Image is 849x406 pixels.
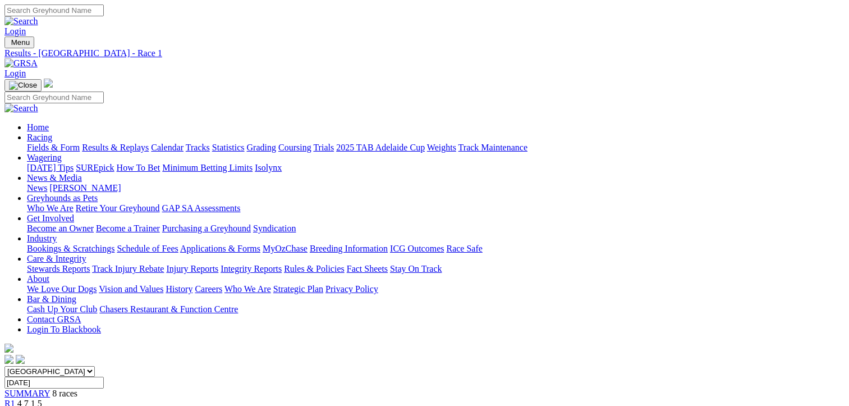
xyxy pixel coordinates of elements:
[27,223,94,233] a: Become an Owner
[390,244,444,253] a: ICG Outcomes
[27,244,845,254] div: Industry
[27,183,845,193] div: News & Media
[44,79,53,88] img: logo-grsa-white.png
[76,163,114,172] a: SUREpick
[4,344,13,353] img: logo-grsa-white.png
[325,284,378,294] a: Privacy Policy
[427,143,456,152] a: Weights
[390,264,442,273] a: Stay On Track
[313,143,334,152] a: Trials
[117,244,178,253] a: Schedule of Fees
[99,304,238,314] a: Chasers Restaurant & Function Centre
[27,163,74,172] a: [DATE] Tips
[52,389,77,398] span: 8 races
[212,143,245,152] a: Statistics
[82,143,149,152] a: Results & Replays
[27,122,49,132] a: Home
[27,234,57,243] a: Industry
[27,304,845,314] div: Bar & Dining
[27,264,90,273] a: Stewards Reports
[273,284,323,294] a: Strategic Plan
[310,244,388,253] a: Breeding Information
[27,304,97,314] a: Cash Up Your Club
[4,69,26,78] a: Login
[27,203,74,213] a: Who We Are
[99,284,163,294] a: Vision and Values
[27,173,82,183] a: News & Media
[27,284,845,294] div: About
[336,143,425,152] a: 2025 TAB Adelaide Cup
[151,143,183,152] a: Calendar
[4,37,34,48] button: Toggle navigation
[27,264,845,274] div: Care & Integrity
[180,244,260,253] a: Applications & Forms
[27,203,845,213] div: Greyhounds as Pets
[27,244,114,253] a: Bookings & Scratchings
[284,264,345,273] a: Rules & Policies
[76,203,160,213] a: Retire Your Greyhound
[49,183,121,193] a: [PERSON_NAME]
[253,223,296,233] a: Syndication
[4,377,104,389] input: Select date
[4,16,38,26] img: Search
[347,264,388,273] a: Fact Sheets
[263,244,308,253] a: MyOzChase
[458,143,527,152] a: Track Maintenance
[4,58,38,69] img: GRSA
[4,355,13,364] img: facebook.svg
[27,133,52,142] a: Racing
[16,355,25,364] img: twitter.svg
[92,264,164,273] a: Track Injury Rebate
[4,48,845,58] a: Results - [GEOGRAPHIC_DATA] - Race 1
[4,79,42,92] button: Toggle navigation
[166,264,218,273] a: Injury Reports
[4,389,50,398] a: SUMMARY
[4,26,26,36] a: Login
[27,325,101,334] a: Login To Blackbook
[4,4,104,16] input: Search
[27,163,845,173] div: Wagering
[96,223,160,233] a: Become a Trainer
[162,203,241,213] a: GAP SA Assessments
[186,143,210,152] a: Tracks
[247,143,276,152] a: Grading
[224,284,271,294] a: Who We Are
[27,274,49,284] a: About
[11,38,30,47] span: Menu
[27,143,845,153] div: Racing
[4,103,38,113] img: Search
[27,183,47,193] a: News
[278,143,311,152] a: Coursing
[162,223,251,233] a: Purchasing a Greyhound
[117,163,160,172] a: How To Bet
[27,254,86,263] a: Care & Integrity
[27,143,80,152] a: Fields & Form
[27,223,845,234] div: Get Involved
[166,284,192,294] a: History
[27,294,76,304] a: Bar & Dining
[4,92,104,103] input: Search
[446,244,482,253] a: Race Safe
[27,193,98,203] a: Greyhounds as Pets
[195,284,222,294] a: Careers
[221,264,282,273] a: Integrity Reports
[162,163,253,172] a: Minimum Betting Limits
[27,153,62,162] a: Wagering
[27,314,81,324] a: Contact GRSA
[27,284,97,294] a: We Love Our Dogs
[9,81,37,90] img: Close
[27,213,74,223] a: Get Involved
[255,163,282,172] a: Isolynx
